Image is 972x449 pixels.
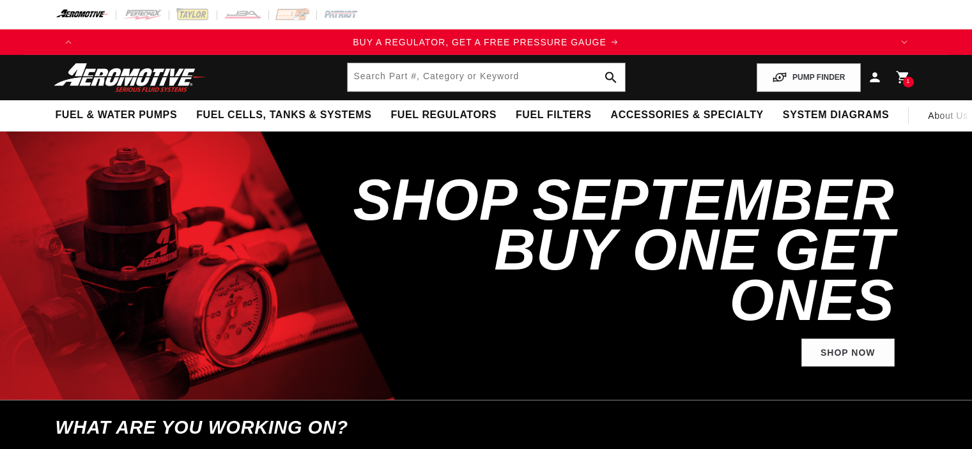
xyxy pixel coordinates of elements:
[783,109,889,122] span: System Diagrams
[773,100,899,130] summary: System Diagrams
[906,77,910,88] span: 1
[187,100,381,130] summary: Fuel Cells, Tanks & Systems
[611,109,764,122] span: Accessories & Specialty
[381,100,505,130] summary: Fuel Regulators
[353,37,606,47] span: BUY A REGULATOR, GET A FREE PRESSURE GAUGE
[81,35,891,49] div: 1 of 4
[757,63,860,92] button: PUMP FINDER
[390,109,496,122] span: Fuel Regulators
[81,35,891,49] div: Announcement
[801,339,895,367] a: Shop Now
[50,63,210,93] img: Aeromotive
[348,175,895,326] h2: SHOP SEPTEMBER BUY ONE GET ONES
[56,109,178,122] span: Fuel & Water Pumps
[348,63,625,91] input: Search by Part Number, Category or Keyword
[928,110,968,121] span: About Us
[601,100,773,130] summary: Accessories & Specialty
[56,29,81,55] button: Translation missing: en.sections.announcements.previous_announcement
[506,100,601,130] summary: Fuel Filters
[597,63,625,91] button: search button
[516,109,592,122] span: Fuel Filters
[24,29,949,55] slideshow-component: Translation missing: en.sections.announcements.announcement_bar
[46,100,187,130] summary: Fuel & Water Pumps
[891,29,917,55] button: Translation missing: en.sections.announcements.next_announcement
[81,35,891,49] a: BUY A REGULATOR, GET A FREE PRESSURE GAUGE
[196,109,371,122] span: Fuel Cells, Tanks & Systems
